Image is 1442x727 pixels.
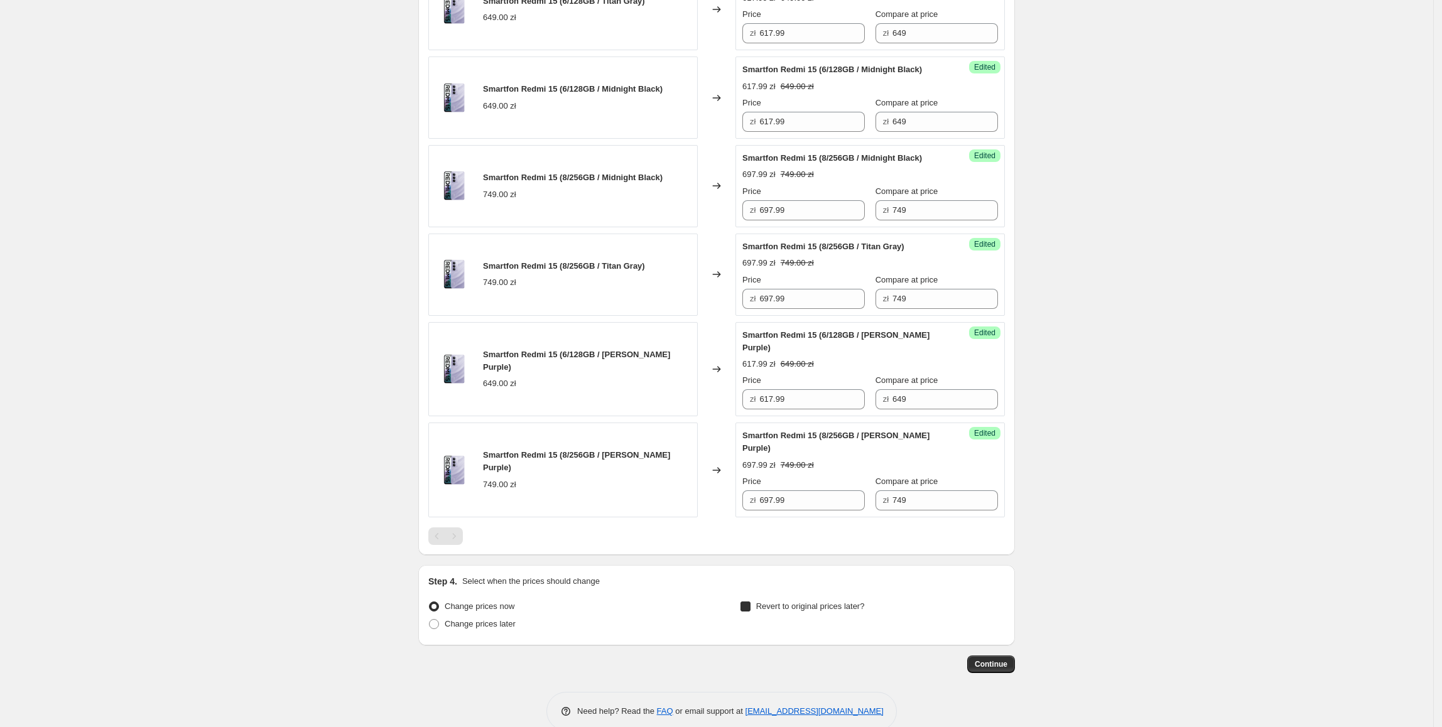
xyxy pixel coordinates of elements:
[483,350,670,372] span: Smartfon Redmi 15 (6/128GB / [PERSON_NAME] Purple)
[781,257,814,269] strike: 749.00 zł
[883,205,889,215] span: zł
[781,358,814,370] strike: 649.00 zł
[975,659,1007,669] span: Continue
[875,477,938,486] span: Compare at price
[483,11,516,24] div: 649.00 zł
[875,9,938,19] span: Compare at price
[750,394,756,404] span: zł
[483,450,670,472] span: Smartfon Redmi 15 (8/256GB / [PERSON_NAME] Purple)
[445,601,514,611] span: Change prices now
[742,257,776,269] div: 697.99 zł
[435,350,473,388] img: 22020_Redmi-15-Purple-main_80x.png
[435,79,473,117] img: 22020_Redmi-15-Purple-main_80x.png
[750,205,756,215] span: zł
[742,375,761,385] span: Price
[483,276,516,289] div: 749.00 zł
[974,239,995,249] span: Edited
[974,151,995,161] span: Edited
[673,706,745,716] span: or email support at
[742,330,930,352] span: Smartfon Redmi 15 (6/128GB / [PERSON_NAME] Purple)
[657,706,673,716] a: FAQ
[742,242,904,251] span: Smartfon Redmi 15 (8/256GB / Titan Gray)
[883,28,889,38] span: zł
[742,358,776,370] div: 617.99 zł
[462,575,600,588] p: Select when the prices should change
[742,9,761,19] span: Price
[742,153,922,163] span: Smartfon Redmi 15 (8/256GB / Midnight Black)
[974,428,995,438] span: Edited
[974,62,995,72] span: Edited
[967,655,1015,673] button: Continue
[742,98,761,107] span: Price
[483,100,516,112] div: 649.00 zł
[742,275,761,284] span: Price
[742,431,930,453] span: Smartfon Redmi 15 (8/256GB / [PERSON_NAME] Purple)
[750,495,756,505] span: zł
[483,188,516,201] div: 749.00 zł
[483,84,663,94] span: Smartfon Redmi 15 (6/128GB / Midnight Black)
[428,527,463,545] nav: Pagination
[428,575,457,588] h2: Step 4.
[435,451,473,489] img: 22020_Redmi-15-Purple-main_80x.png
[875,375,938,385] span: Compare at price
[483,478,516,491] div: 749.00 zł
[750,28,756,38] span: zł
[875,186,938,196] span: Compare at price
[781,80,814,93] strike: 649.00 zł
[883,294,889,303] span: zł
[742,65,922,74] span: Smartfon Redmi 15 (6/128GB / Midnight Black)
[742,168,776,181] div: 697.99 zł
[483,261,645,271] span: Smartfon Redmi 15 (8/256GB / Titan Gray)
[435,167,473,205] img: 22020_Redmi-15-Purple-main_80x.png
[742,459,776,471] div: 697.99 zł
[756,601,865,611] span: Revert to original prices later?
[883,394,889,404] span: zł
[483,173,663,182] span: Smartfon Redmi 15 (8/256GB / Midnight Black)
[781,459,814,471] strike: 749.00 zł
[483,377,516,390] div: 649.00 zł
[883,117,889,126] span: zł
[435,256,473,293] img: 22020_Redmi-15-Purple-main_80x.png
[445,619,516,628] span: Change prices later
[750,117,756,126] span: zł
[974,328,995,338] span: Edited
[745,706,884,716] a: [EMAIL_ADDRESS][DOMAIN_NAME]
[750,294,756,303] span: zł
[742,80,776,93] div: 617.99 zł
[742,186,761,196] span: Price
[577,706,657,716] span: Need help? Read the
[883,495,889,505] span: zł
[875,275,938,284] span: Compare at price
[875,98,938,107] span: Compare at price
[781,168,814,181] strike: 749.00 zł
[742,477,761,486] span: Price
